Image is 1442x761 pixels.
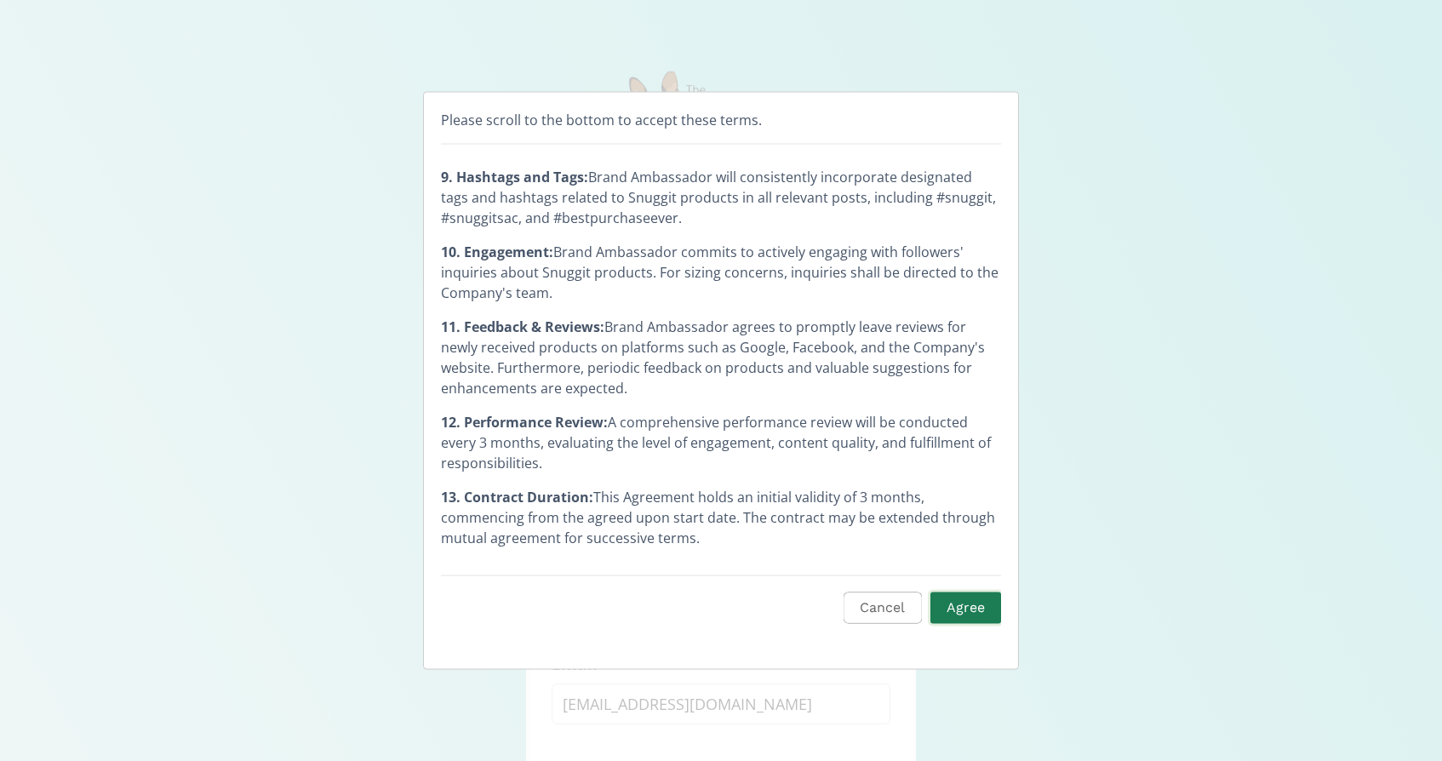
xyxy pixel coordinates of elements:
[441,317,1001,398] p: Brand Ambassador agrees to promptly leave reviews for newly received products on platforms such a...
[928,590,1004,627] button: Agree
[441,243,553,261] strong: 10. Engagement:
[441,318,604,336] strong: 11. Feedback & Reviews:
[441,167,1001,228] p: Brand Ambassador will consistently incorporate designated tags and hashtags related to Snuggit pr...
[441,488,593,506] strong: 13. Contract Duration:
[423,92,1019,670] div: Edit Program
[441,242,1001,303] p: Brand Ambassador commits to actively engaging with followers' inquiries about Snuggit products. F...
[441,110,1001,145] div: Please scroll to the bottom to accept these terms.
[441,168,588,186] strong: 9. Hashtags and Tags:
[844,592,921,624] button: Cancel
[441,412,1001,473] p: A comprehensive performance review will be conducted every 3 months, evaluating the level of enga...
[441,487,1001,548] p: This Agreement holds an initial validity of 3 months, commencing from the agreed upon start date....
[441,413,608,432] strong: 12. Performance Review:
